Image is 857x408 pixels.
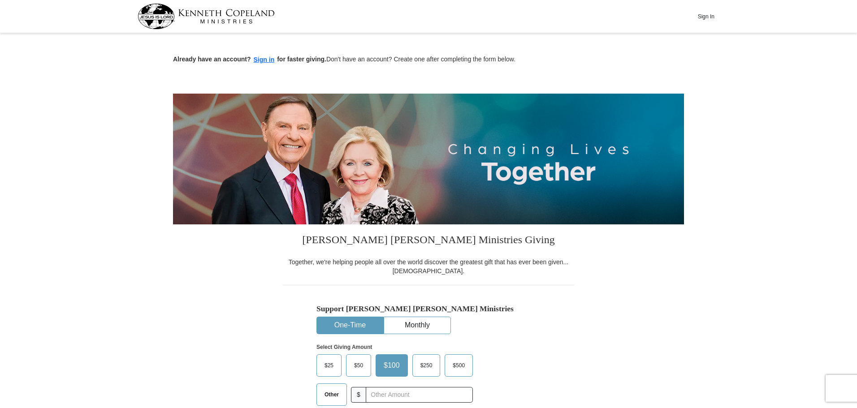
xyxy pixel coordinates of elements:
[416,359,437,372] span: $250
[366,387,473,403] input: Other Amount
[320,388,343,401] span: Other
[317,317,383,334] button: One-Time
[173,55,684,65] p: Don't have an account? Create one after completing the form below.
[316,304,541,314] h5: Support [PERSON_NAME] [PERSON_NAME] Ministries
[251,55,277,65] button: Sign in
[320,359,338,372] span: $25
[138,4,275,29] img: kcm-header-logo.svg
[283,258,574,275] div: Together, we're helping people all over the world discover the greatest gift that has ever been g...
[283,224,574,258] h3: [PERSON_NAME] [PERSON_NAME] Ministries Giving
[350,359,368,372] span: $50
[693,9,719,23] button: Sign In
[316,344,372,350] strong: Select Giving Amount
[384,317,450,334] button: Monthly
[173,56,326,63] strong: Already have an account? for faster giving.
[351,387,366,403] span: $
[379,359,404,372] span: $100
[448,359,469,372] span: $500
